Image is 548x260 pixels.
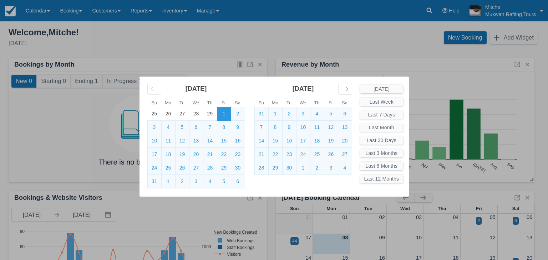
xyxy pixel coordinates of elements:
td: Selected. Friday, April 12, 2024 [324,120,338,134]
small: Fr [222,100,226,105]
td: Selected. Monday, April 1, 2024 [161,175,175,188]
td: Selected. Wednesday, April 17, 2024 [296,134,310,147]
td: Selected. Monday, April 22, 2024 [268,147,282,161]
td: Selected. Tuesday, April 2, 2024 [282,107,296,120]
small: Th [207,100,213,105]
td: Selected. Sunday, March 10, 2024 [147,134,161,147]
small: Tu [179,100,184,105]
td: Selected as start date. Friday, March 1, 2024 [217,107,231,120]
td: Selected. Friday, March 22, 2024 [217,147,231,161]
td: Selected. Monday, April 8, 2024 [268,120,282,134]
td: Selected. Wednesday, April 3, 2024 [189,175,203,188]
button: [DATE] [360,85,404,93]
td: Selected. Saturday, March 9, 2024 [231,120,245,134]
button: Last Week [360,98,404,106]
small: Fr [329,100,333,105]
button: Last 12 Months [360,175,404,183]
td: Selected. Sunday, March 31, 2024 [147,175,161,188]
td: Selected. Thursday, April 18, 2024 [310,134,324,147]
td: Selected. Saturday, March 2, 2024 [231,107,245,120]
td: Selected. Sunday, March 17, 2024 [147,147,161,161]
td: Choose Sunday, February 25, 2024 as your check-out date. It’s available. [147,107,161,120]
div: Move forward to switch to the next month. [338,83,352,95]
td: Selected. Tuesday, March 5, 2024 [175,120,189,134]
td: Selected. Thursday, March 7, 2024 [203,120,217,134]
button: Last 3 Months [360,149,404,157]
td: Selected. Thursday, April 11, 2024 [310,120,324,134]
td: Choose Wednesday, February 28, 2024 as your check-out date. It’s available. [189,107,203,120]
td: Selected. Tuesday, April 30, 2024 [282,161,296,175]
div: Move backward to switch to the previous month. [147,83,161,95]
button: Last Month [360,123,404,132]
small: Mo [272,100,278,105]
small: Sa [235,100,240,105]
td: Selected. Wednesday, April 10, 2024 [296,120,310,134]
td: Selected. Thursday, March 28, 2024 [203,161,217,175]
td: Selected. Wednesday, March 27, 2024 [189,161,203,175]
td: Selected. Tuesday, March 26, 2024 [175,161,189,175]
small: Th [314,100,320,105]
td: Selected. Thursday, April 4, 2024 [310,107,324,120]
td: Selected. Wednesday, April 24, 2024 [296,147,310,161]
td: Selected. Saturday, April 13, 2024 [338,120,352,134]
td: Selected. Wednesday, March 13, 2024 [189,134,203,147]
td: Selected. Sunday, April 14, 2024 [254,134,268,147]
td: Selected. Saturday, April 27, 2024 [338,147,352,161]
td: Selected. Monday, April 15, 2024 [268,134,282,147]
strong: [DATE] [293,85,314,92]
div: Calendar [139,77,360,197]
td: Selected. Saturday, April 6, 2024 [338,107,352,120]
button: Last 7 Days [360,110,404,119]
td: Selected. Monday, April 29, 2024 [268,161,282,175]
td: Selected. Friday, May 3, 2024 [324,161,338,175]
td: Selected. Monday, March 11, 2024 [161,134,175,147]
small: Su [258,100,264,105]
td: Selected. Monday, March 25, 2024 [161,161,175,175]
td: Selected. Monday, March 4, 2024 [161,120,175,134]
td: Selected. Thursday, March 21, 2024 [203,147,217,161]
td: Selected. Monday, March 18, 2024 [161,147,175,161]
td: Selected. Wednesday, March 6, 2024 [189,120,203,134]
small: Su [151,100,157,105]
td: Selected. Tuesday, March 19, 2024 [175,147,189,161]
td: Selected. Tuesday, April 9, 2024 [282,120,296,134]
td: Choose Monday, February 26, 2024 as your check-out date. It’s available. [161,107,175,120]
td: Selected. Thursday, March 14, 2024 [203,134,217,147]
td: Selected. Wednesday, April 3, 2024 [296,107,310,120]
td: Selected. Sunday, March 3, 2024 [147,120,161,134]
td: Selected. Sunday, April 21, 2024 [254,147,268,161]
td: Selected. Friday, March 8, 2024 [217,120,231,134]
td: Selected. Wednesday, May 1, 2024 [296,161,310,175]
td: Selected. Monday, April 1, 2024 [268,107,282,120]
td: Selected. Friday, March 29, 2024 [217,161,231,175]
td: Choose Tuesday, February 27, 2024 as your check-out date. It’s available. [175,107,189,120]
td: Selected. Wednesday, March 20, 2024 [189,147,203,161]
td: Selected. Saturday, April 6, 2024 [231,175,245,188]
td: Selected. Tuesday, April 23, 2024 [282,147,296,161]
td: Selected. Tuesday, March 12, 2024 [175,134,189,147]
td: Selected. Saturday, May 4, 2024 [338,161,352,175]
td: Selected. Saturday, April 20, 2024 [338,134,352,147]
td: Selected. Saturday, March 16, 2024 [231,134,245,147]
td: Selected. Friday, April 5, 2024 [324,107,338,120]
small: Sa [342,100,347,105]
td: Selected. Thursday, May 2, 2024 [310,161,324,175]
small: Tu [286,100,291,105]
td: Choose Thursday, February 29, 2024 as your check-out date. It’s available. [203,107,217,120]
td: Selected. Friday, April 26, 2024 [324,147,338,161]
small: We [300,100,306,105]
button: Last 30 Days [360,136,404,145]
td: Selected. Sunday, March 31, 2024 [254,107,268,120]
td: Selected. Sunday, April 7, 2024 [254,120,268,134]
td: Selected. Tuesday, April 16, 2024 [282,134,296,147]
td: Selected. Saturday, March 23, 2024 [231,147,245,161]
td: Selected. Thursday, April 4, 2024 [203,175,217,188]
td: Selected. Sunday, March 24, 2024 [147,161,161,175]
td: Selected. Tuesday, April 2, 2024 [175,175,189,188]
button: Last 6 Months [360,162,404,170]
small: We [193,100,199,105]
td: Selected. Saturday, March 30, 2024 [231,161,245,175]
small: Mo [165,100,171,105]
strong: [DATE] [186,85,207,92]
td: Selected. Friday, April 19, 2024 [324,134,338,147]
